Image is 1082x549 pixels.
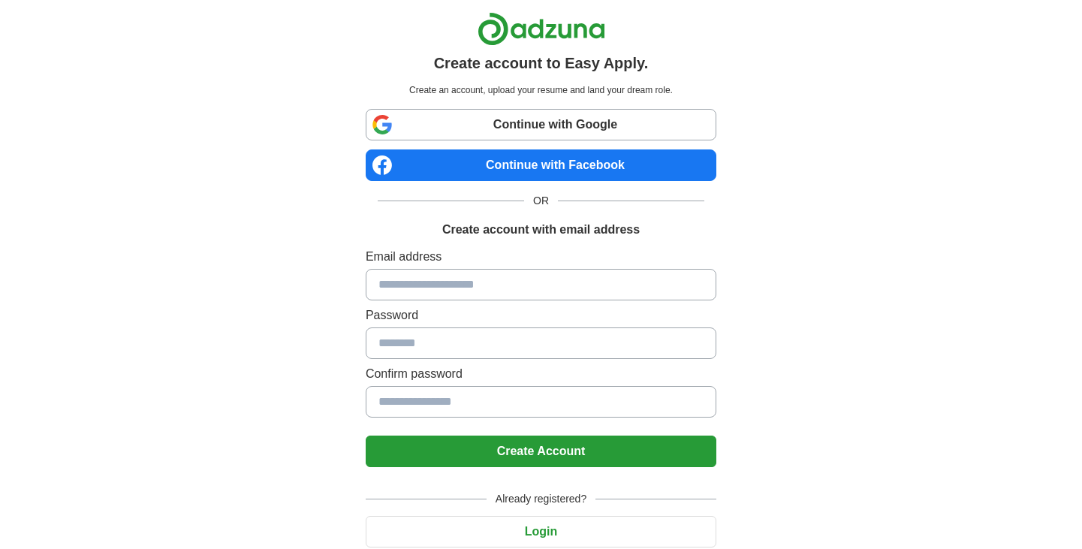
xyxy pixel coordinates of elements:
[524,193,558,209] span: OR
[369,83,713,97] p: Create an account, upload your resume and land your dream role.
[366,365,716,383] label: Confirm password
[442,221,640,239] h1: Create account with email address
[366,109,716,140] a: Continue with Google
[434,52,649,74] h1: Create account to Easy Apply.
[366,149,716,181] a: Continue with Facebook
[366,436,716,467] button: Create Account
[366,516,716,547] button: Login
[487,491,595,507] span: Already registered?
[366,525,716,538] a: Login
[366,248,716,266] label: Email address
[366,306,716,324] label: Password
[478,12,605,46] img: Adzuna logo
